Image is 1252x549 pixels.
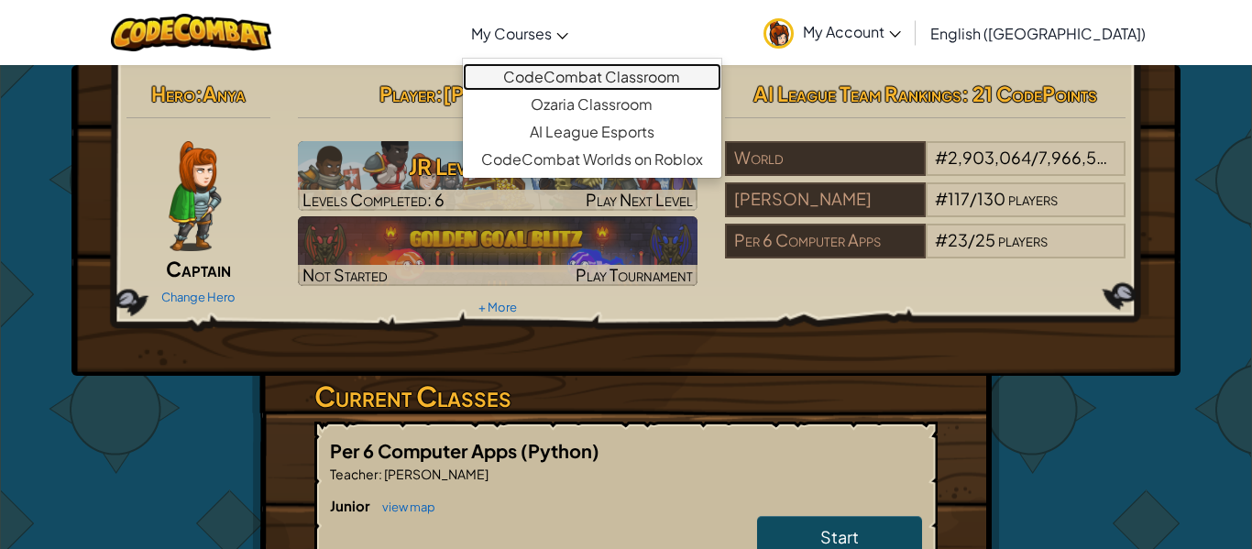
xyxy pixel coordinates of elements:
a: Play Next Level [298,141,698,211]
span: (Python) [521,439,599,462]
span: : 21 CodePoints [961,81,1097,106]
span: / [970,188,977,209]
h3: JR Level 1: The Gem [298,146,698,187]
span: 2,903,064 [948,147,1031,168]
a: CodeCombat Worlds on Roblox [463,146,721,173]
span: 23 [948,229,968,250]
a: + More [478,300,517,314]
span: : [435,81,443,106]
span: # [935,188,948,209]
a: English ([GEOGRAPHIC_DATA]) [921,8,1155,58]
a: CodeCombat Classroom [463,63,721,91]
span: 117 [948,188,970,209]
a: Ozaria Classroom [463,91,721,118]
span: [PERSON_NAME] [443,81,616,106]
span: AI League Team Rankings [753,81,961,106]
span: Play Tournament [576,264,693,285]
h3: Current Classes [314,376,938,417]
span: : [379,466,382,482]
span: Teacher [330,466,379,482]
span: players [1008,188,1058,209]
span: Captain [166,256,231,281]
div: Per 6 Computer Apps [725,224,925,258]
span: Not Started [302,264,388,285]
span: 7,966,561 [1038,147,1113,168]
a: My Courses [462,8,577,58]
span: # [935,229,948,250]
span: Levels Completed: 6 [302,189,445,210]
span: Hero [151,81,195,106]
span: English ([GEOGRAPHIC_DATA]) [930,24,1146,43]
span: Play Next Level [586,189,693,210]
span: 130 [977,188,1005,209]
div: World [725,141,925,176]
img: avatar [763,18,794,49]
span: My Courses [471,24,552,43]
span: / [968,229,975,250]
div: [PERSON_NAME] [725,182,925,217]
span: My Account [803,22,901,41]
span: : [195,81,203,106]
a: My Account [754,4,910,61]
a: Change Hero [161,290,236,304]
span: 25 [975,229,995,250]
span: Start [820,526,859,547]
span: Anya [203,81,246,106]
span: players [998,229,1048,250]
a: AI League Esports [463,118,721,146]
a: [PERSON_NAME]#117/130players [725,200,1126,221]
a: view map [373,500,435,514]
span: Junior [330,497,373,514]
img: CodeCombat logo [111,14,271,51]
span: Per 6 Computer Apps [330,439,521,462]
a: Per 6 Computer Apps#23/25players [725,241,1126,262]
img: JR Level 1: The Gem [298,141,698,211]
span: players [1115,147,1165,168]
span: / [1031,147,1038,168]
a: World#2,903,064/7,966,561players [725,159,1126,180]
span: # [935,147,948,168]
span: [PERSON_NAME] [382,466,489,482]
a: Not StartedPlay Tournament [298,216,698,286]
span: Player [379,81,435,106]
img: Golden Goal [298,216,698,286]
img: captain-pose.png [169,141,221,251]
